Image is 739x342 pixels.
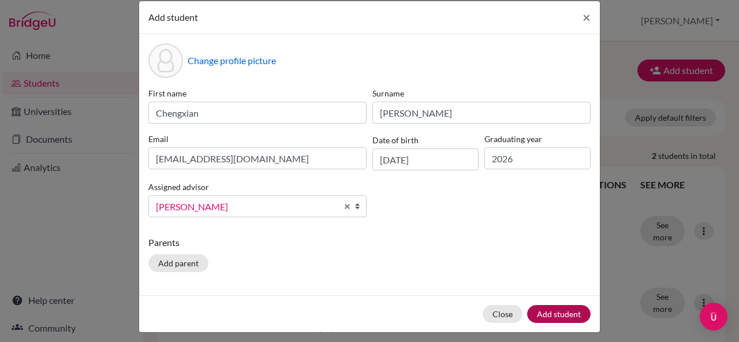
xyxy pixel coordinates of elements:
label: First name [148,87,367,99]
button: Add parent [148,254,208,272]
div: Profile picture [148,43,183,78]
p: Parents [148,236,591,250]
button: Add student [527,305,591,323]
span: Add student [148,12,198,23]
div: Open Intercom Messenger [700,303,727,330]
label: Email [148,133,367,145]
label: Surname [372,87,591,99]
label: Assigned advisor [148,181,209,193]
button: Close [483,305,522,323]
label: Date of birth [372,134,419,146]
span: × [583,9,591,25]
button: Close [573,1,600,34]
label: Graduating year [484,133,591,145]
input: dd/mm/yyyy [372,148,479,170]
span: [PERSON_NAME] [156,199,337,214]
